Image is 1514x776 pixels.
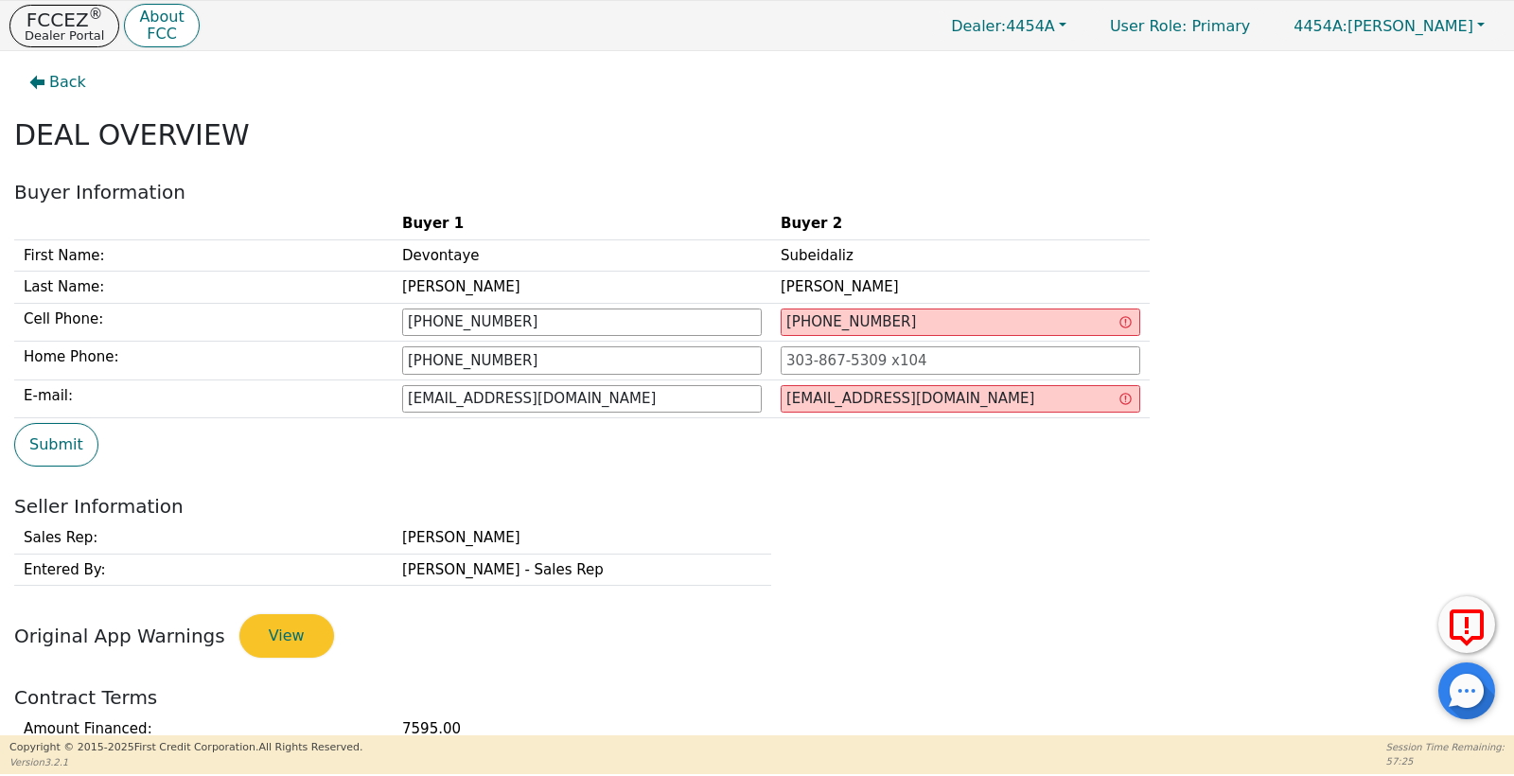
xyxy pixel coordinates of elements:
span: Back [49,71,86,94]
span: 4454A [951,17,1055,35]
button: FCCEZ®Dealer Portal [9,5,119,47]
button: Dealer:4454A [931,11,1086,41]
p: 57:25 [1386,754,1505,768]
p: Dealer Portal [25,29,104,42]
h2: Buyer Information [14,181,1500,203]
p: FCCEZ [25,10,104,29]
td: Cell Phone: [14,303,393,342]
td: First Name: [14,239,393,272]
input: 303-867-5309 x104 [781,346,1140,375]
td: Subeidaliz [771,239,1150,272]
h2: Contract Terms [14,686,1500,709]
td: Last Name: [14,272,393,304]
input: 303-867-5309 x104 [402,309,762,337]
button: View [239,614,334,658]
p: Copyright © 2015- 2025 First Credit Corporation. [9,740,362,756]
h2: Seller Information [14,495,1500,518]
td: [PERSON_NAME] - Sales Rep [393,554,771,586]
th: Buyer 1 [393,208,771,239]
input: 303-867-5309 x104 [402,346,762,375]
h2: DEAL OVERVIEW [14,118,1500,152]
span: Original App Warnings [14,625,225,647]
button: 4454A:[PERSON_NAME] [1274,11,1505,41]
td: Home Phone: [14,342,393,380]
p: Primary [1091,8,1269,44]
sup: ® [89,6,103,23]
span: User Role : [1110,17,1187,35]
button: Back [14,61,101,104]
td: E-mail: [14,379,393,418]
span: 4454A: [1294,17,1347,35]
input: 303-867-5309 x104 [781,309,1140,337]
td: Devontaye [393,239,771,272]
button: Report Error to FCC [1438,596,1495,653]
td: 7595.00 [393,714,771,745]
td: [PERSON_NAME] [393,272,771,304]
button: Submit [14,423,98,467]
span: All Rights Reserved. [258,741,362,753]
td: Entered By: [14,554,393,586]
a: User Role: Primary [1091,8,1269,44]
button: AboutFCC [124,4,199,48]
p: FCC [139,26,184,42]
td: [PERSON_NAME] [393,522,771,554]
p: Version 3.2.1 [9,755,362,769]
p: About [139,9,184,25]
p: Session Time Remaining: [1386,740,1505,754]
td: Amount Financed : [14,714,393,745]
td: Sales Rep: [14,522,393,554]
span: Dealer: [951,17,1006,35]
td: [PERSON_NAME] [771,272,1150,304]
span: [PERSON_NAME] [1294,17,1473,35]
th: Buyer 2 [771,208,1150,239]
